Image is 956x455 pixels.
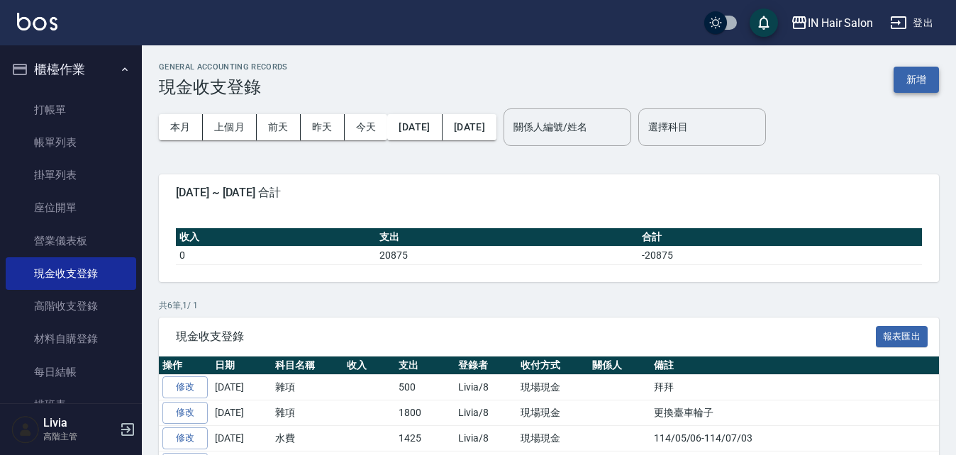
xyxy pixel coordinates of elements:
a: 帳單列表 [6,126,136,159]
th: 日期 [211,356,272,375]
a: 營業儀表板 [6,225,136,257]
p: 高階主管 [43,430,116,443]
button: save [750,9,778,37]
button: 登出 [884,10,939,36]
button: 新增 [894,67,939,93]
a: 材料自購登錄 [6,322,136,355]
div: IN Hair Salon [808,14,873,32]
a: 高階收支登錄 [6,290,136,322]
td: [DATE] [211,425,272,451]
td: 0 [176,246,376,264]
th: 關係人 [589,356,650,375]
td: 現場現金 [517,375,589,400]
th: 合計 [638,228,922,247]
td: Livia/8 [455,400,517,426]
td: -20875 [638,246,922,264]
td: 500 [395,375,455,400]
button: IN Hair Salon [785,9,879,38]
th: 收入 [176,228,376,247]
th: 操作 [159,356,211,375]
h2: GENERAL ACCOUNTING RECORDS [159,62,288,72]
a: 座位開單 [6,191,136,224]
span: 現金收支登錄 [176,330,876,344]
td: [DATE] [211,375,272,400]
button: 本月 [159,114,203,140]
button: 前天 [257,114,301,140]
h5: Livia [43,416,116,430]
th: 科目名稱 [272,356,343,375]
p: 共 6 筆, 1 / 1 [159,299,939,312]
th: 支出 [395,356,455,375]
h3: 現金收支登錄 [159,77,288,97]
td: 1800 [395,400,455,426]
a: 新增 [894,72,939,86]
td: Livia/8 [455,425,517,451]
img: Person [11,415,40,444]
a: 每日結帳 [6,356,136,388]
button: [DATE] [387,114,442,140]
th: 收入 [343,356,395,375]
td: 1425 [395,425,455,451]
img: Logo [17,13,57,30]
a: 修改 [162,376,208,398]
td: 水費 [272,425,343,451]
td: Livia/8 [455,375,517,400]
button: 今天 [345,114,388,140]
td: 現場現金 [517,425,589,451]
button: 昨天 [301,114,345,140]
a: 修改 [162,402,208,424]
th: 支出 [376,228,638,247]
button: [DATE] [443,114,496,140]
a: 修改 [162,427,208,449]
th: 收付方式 [517,356,589,375]
td: 現場現金 [517,400,589,426]
td: 20875 [376,246,638,264]
td: 雜項 [272,375,343,400]
span: [DATE] ~ [DATE] 合計 [176,186,922,200]
button: 櫃檯作業 [6,51,136,88]
th: 登錄者 [455,356,517,375]
button: 報表匯出 [876,326,928,348]
a: 排班表 [6,388,136,421]
a: 報表匯出 [876,329,928,342]
td: 雜項 [272,400,343,426]
td: [DATE] [211,400,272,426]
a: 打帳單 [6,94,136,126]
a: 現金收支登錄 [6,257,136,290]
a: 掛單列表 [6,159,136,191]
button: 上個月 [203,114,257,140]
